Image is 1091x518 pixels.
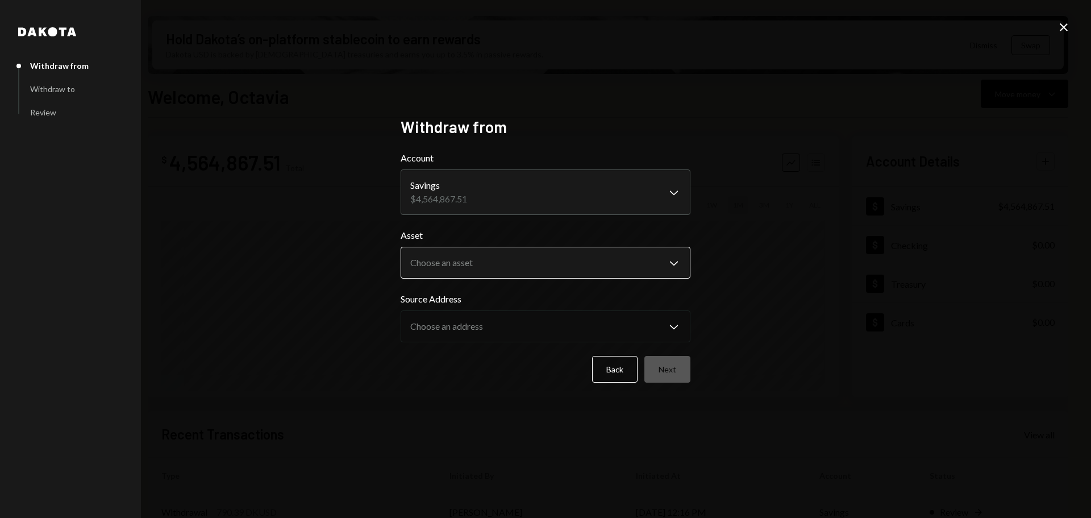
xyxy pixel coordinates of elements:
[401,116,690,138] h2: Withdraw from
[401,310,690,342] button: Source Address
[401,151,690,165] label: Account
[401,229,690,242] label: Asset
[30,61,89,71] div: Withdraw from
[30,107,56,117] div: Review
[30,84,75,94] div: Withdraw to
[401,247,690,279] button: Asset
[592,356,638,383] button: Back
[401,169,690,215] button: Account
[401,292,690,306] label: Source Address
